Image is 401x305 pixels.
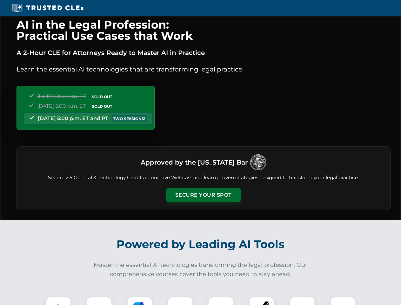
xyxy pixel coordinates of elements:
span: [DATE] 5:00 p.m. ET [37,103,86,109]
span: SOLD OUT [90,103,114,110]
p: Learn the essential AI technologies that are transforming legal practice. [17,64,391,74]
h3: Approved by the [US_STATE] Bar [141,157,248,168]
span: [DATE] 5:00 p.m. ET [37,93,86,99]
p: Master the essential AI technologies transforming the legal profession. Our comprehensive courses... [90,261,312,279]
p: A 2-Hour CLE for Attorneys Ready to Master AI in Practice [17,48,391,58]
p: Secure 2.5 General & Technology Credits in our Live Webcast and learn proven strategies designed ... [24,174,383,181]
img: Logo [250,154,266,170]
button: Secure Your Spot [166,188,241,202]
h2: Powered by Leading AI Tools [25,233,377,255]
img: Trusted CLEs [10,3,85,13]
h1: AI in the Legal Profession: Practical Use Cases that Work [17,19,391,41]
span: SOLD OUT [90,93,114,100]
